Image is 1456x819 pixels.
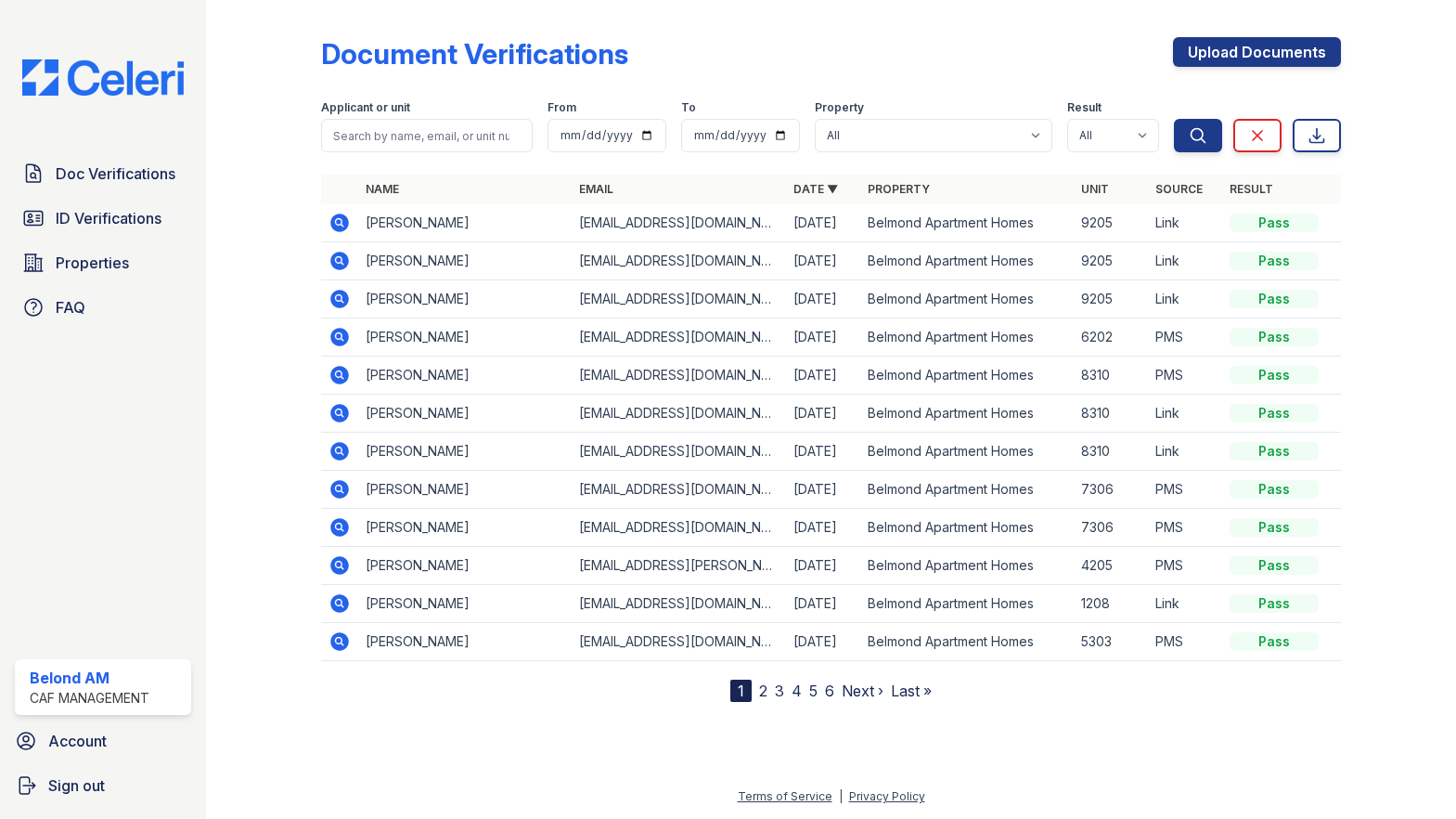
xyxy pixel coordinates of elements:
td: [PERSON_NAME] [358,318,573,357]
a: 2 [759,682,767,700]
a: Name [366,182,399,196]
td: Belmond Apartment Homes [860,623,1075,661]
td: 8310 [1074,357,1148,395]
td: PMS [1148,547,1222,585]
td: [DATE] [786,280,860,318]
button: Sign out [7,767,199,804]
a: Upload Documents [1173,37,1341,67]
td: [EMAIL_ADDRESS][DOMAIN_NAME] [572,280,786,318]
td: [PERSON_NAME] [358,204,573,242]
a: FAQ [15,289,191,326]
div: Pass [1230,252,1319,270]
td: Belmond Apartment Homes [860,395,1075,433]
td: PMS [1148,509,1222,547]
label: To [681,100,696,115]
span: Account [48,730,107,752]
span: FAQ [56,296,85,318]
td: [EMAIL_ADDRESS][DOMAIN_NAME] [572,204,786,242]
td: Link [1148,280,1222,318]
td: [PERSON_NAME] [358,585,573,623]
span: Properties [56,252,129,274]
td: [PERSON_NAME] [358,623,573,661]
td: 5303 [1074,623,1148,661]
td: [PERSON_NAME] [358,509,573,547]
a: Result [1230,182,1273,196]
a: Properties [15,244,191,281]
td: [DATE] [786,318,860,357]
td: Link [1148,585,1222,623]
div: Pass [1230,214,1319,232]
label: Applicant or unit [321,100,410,115]
a: Unit [1081,182,1109,196]
a: 3 [775,682,784,700]
td: Belmond Apartment Homes [860,547,1075,585]
td: [EMAIL_ADDRESS][DOMAIN_NAME] [572,585,786,623]
td: [EMAIL_ADDRESS][DOMAIN_NAME] [572,471,786,509]
div: Pass [1230,594,1319,613]
a: Doc Verifications [15,155,191,192]
input: Search by name, email, or unit number [321,119,534,152]
td: [DATE] [786,509,860,547]
div: Pass [1230,290,1319,308]
td: 9205 [1074,242,1148,280]
td: [EMAIL_ADDRESS][DOMAIN_NAME] [572,433,786,471]
a: Next › [842,682,883,700]
div: Pass [1230,404,1319,422]
td: [EMAIL_ADDRESS][DOMAIN_NAME] [572,357,786,395]
td: [EMAIL_ADDRESS][PERSON_NAME][DOMAIN_NAME] [572,547,786,585]
td: Belmond Apartment Homes [860,280,1075,318]
td: 8310 [1074,395,1148,433]
td: Belmond Apartment Homes [860,242,1075,280]
td: Belmond Apartment Homes [860,204,1075,242]
td: PMS [1148,357,1222,395]
a: Date ▼ [793,182,838,196]
img: CE_Logo_Blue-a8612792a0a2168367f1c8372b55b34899dd931a85d93a1a3d3e32e68fde9ad4.png [7,59,199,96]
span: ID Verifications [56,207,161,229]
div: Document Verifications [321,37,628,71]
div: Pass [1230,442,1319,461]
a: 6 [825,682,834,700]
td: Link [1148,433,1222,471]
td: [DATE] [786,547,860,585]
a: Privacy Policy [849,789,925,803]
a: Last » [891,682,932,700]
td: 9205 [1074,280,1148,318]
td: 7306 [1074,471,1148,509]
td: Belmond Apartment Homes [860,585,1075,623]
td: Link [1148,395,1222,433]
td: [DATE] [786,623,860,661]
div: Pass [1230,328,1319,346]
a: ID Verifications [15,200,191,237]
td: Belmond Apartment Homes [860,433,1075,471]
div: Pass [1230,518,1319,537]
a: Source [1155,182,1203,196]
td: Belmond Apartment Homes [860,318,1075,357]
a: Email [579,182,613,196]
td: [DATE] [786,204,860,242]
div: Pass [1230,480,1319,499]
td: 6202 [1074,318,1148,357]
td: [DATE] [786,395,860,433]
td: 7306 [1074,509,1148,547]
span: Sign out [48,774,105,797]
td: 8310 [1074,433,1148,471]
td: 1208 [1074,585,1148,623]
td: [PERSON_NAME] [358,433,573,471]
td: Link [1148,242,1222,280]
div: | [839,789,843,803]
td: 9205 [1074,204,1148,242]
div: 1 [730,680,752,702]
td: PMS [1148,623,1222,661]
td: [PERSON_NAME] [358,547,573,585]
td: 4205 [1074,547,1148,585]
label: Result [1067,100,1102,115]
td: Belmond Apartment Homes [860,357,1075,395]
td: [EMAIL_ADDRESS][DOMAIN_NAME] [572,509,786,547]
td: [DATE] [786,357,860,395]
td: Belmond Apartment Homes [860,509,1075,547]
td: [EMAIL_ADDRESS][DOMAIN_NAME] [572,318,786,357]
a: Property [868,182,930,196]
label: Property [815,100,864,115]
td: [DATE] [786,242,860,280]
td: Belmond Apartment Homes [860,471,1075,509]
